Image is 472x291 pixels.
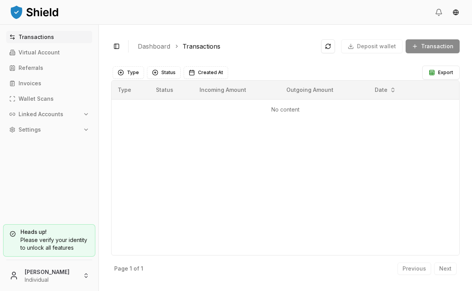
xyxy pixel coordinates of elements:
[280,81,368,99] th: Outgoing Amount
[19,96,54,102] p: Wallet Scans
[3,224,95,257] a: Heads up!Please verify your identity to unlock all features
[19,81,41,86] p: Invoices
[198,69,223,76] span: Created At
[19,112,63,117] p: Linked Accounts
[138,42,170,51] a: Dashboard
[372,84,399,96] button: Date
[150,81,193,99] th: Status
[6,62,92,74] a: Referrals
[25,276,77,284] p: Individual
[9,4,59,20] img: ShieldPay Logo
[19,127,41,132] p: Settings
[138,42,315,51] nav: breadcrumb
[6,77,92,90] a: Invoices
[19,34,54,40] p: Transactions
[6,31,92,43] a: Transactions
[134,266,139,271] p: of
[25,268,77,276] p: [PERSON_NAME]
[10,236,89,252] div: Please verify your identity to unlock all features
[6,46,92,59] a: Virtual Account
[114,266,128,271] p: Page
[141,266,143,271] p: 1
[6,108,92,120] button: Linked Accounts
[147,66,181,79] button: Status
[183,42,220,51] a: Transactions
[112,81,150,99] th: Type
[6,124,92,136] button: Settings
[10,229,89,235] h5: Heads up!
[3,263,95,288] button: [PERSON_NAME]Individual
[118,106,453,113] p: No content
[113,66,144,79] button: Type
[19,50,60,55] p: Virtual Account
[184,66,228,79] button: Created At
[19,65,43,71] p: Referrals
[6,93,92,105] a: Wallet Scans
[422,66,460,80] button: Export
[130,266,132,271] p: 1
[193,81,280,99] th: Incoming Amount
